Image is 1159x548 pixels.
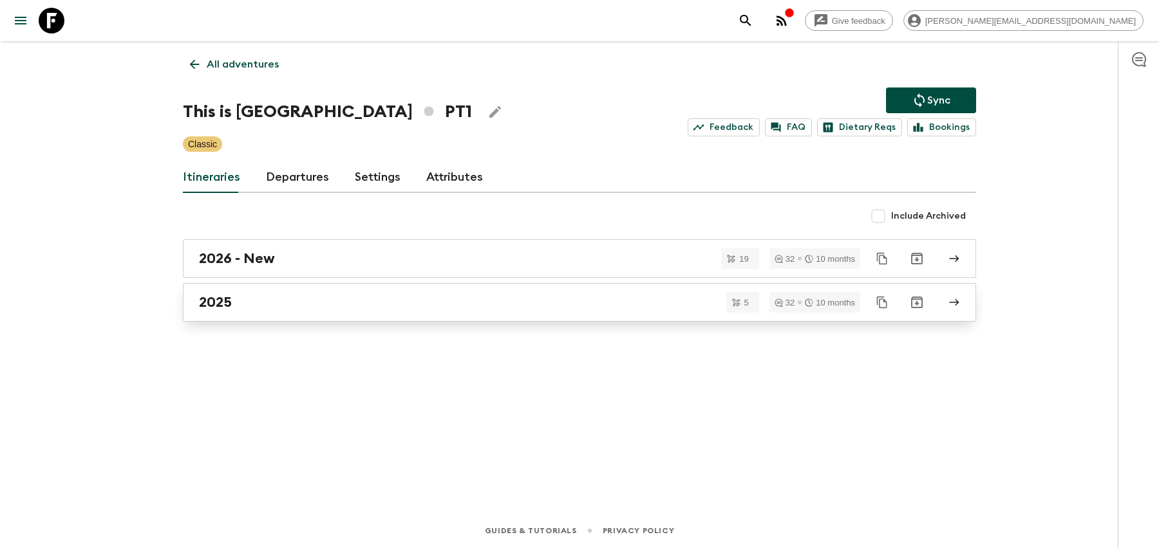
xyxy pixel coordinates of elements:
[886,87,976,113] button: Sync adventure departures to the booking engine
[188,138,217,151] p: Classic
[927,93,950,108] p: Sync
[355,162,400,193] a: Settings
[737,298,757,307] span: 5
[805,298,855,307] div: 10 months
[733,8,759,33] button: search adventures
[918,16,1143,26] span: [PERSON_NAME][EMAIL_ADDRESS][DOMAIN_NAME]
[183,51,286,77] a: All adventures
[183,283,976,322] a: 2025
[871,247,894,270] button: Duplicate
[199,294,232,311] h2: 2025
[426,162,483,193] a: Attributes
[805,10,893,31] a: Give feedback
[485,524,577,538] a: Guides & Tutorials
[907,118,976,136] a: Bookings
[904,246,930,271] button: Archive
[183,99,472,125] h1: This is [GEOGRAPHIC_DATA] PT1
[871,291,894,314] button: Duplicate
[775,255,795,263] div: 32
[891,210,966,223] span: Include Archived
[805,255,855,263] div: 10 months
[825,16,892,26] span: Give feedback
[8,8,33,33] button: menu
[765,118,812,136] a: FAQ
[183,239,976,278] a: 2026 - New
[817,118,902,136] a: Dietary Reqs
[903,10,1144,31] div: [PERSON_NAME][EMAIL_ADDRESS][DOMAIN_NAME]
[775,298,795,307] div: 32
[266,162,329,193] a: Departures
[731,255,756,263] span: 19
[688,118,760,136] a: Feedback
[904,289,930,315] button: Archive
[207,57,279,72] p: All adventures
[183,162,240,193] a: Itineraries
[603,524,674,538] a: Privacy Policy
[199,250,275,267] h2: 2026 - New
[482,99,508,125] button: Edit Adventure Title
